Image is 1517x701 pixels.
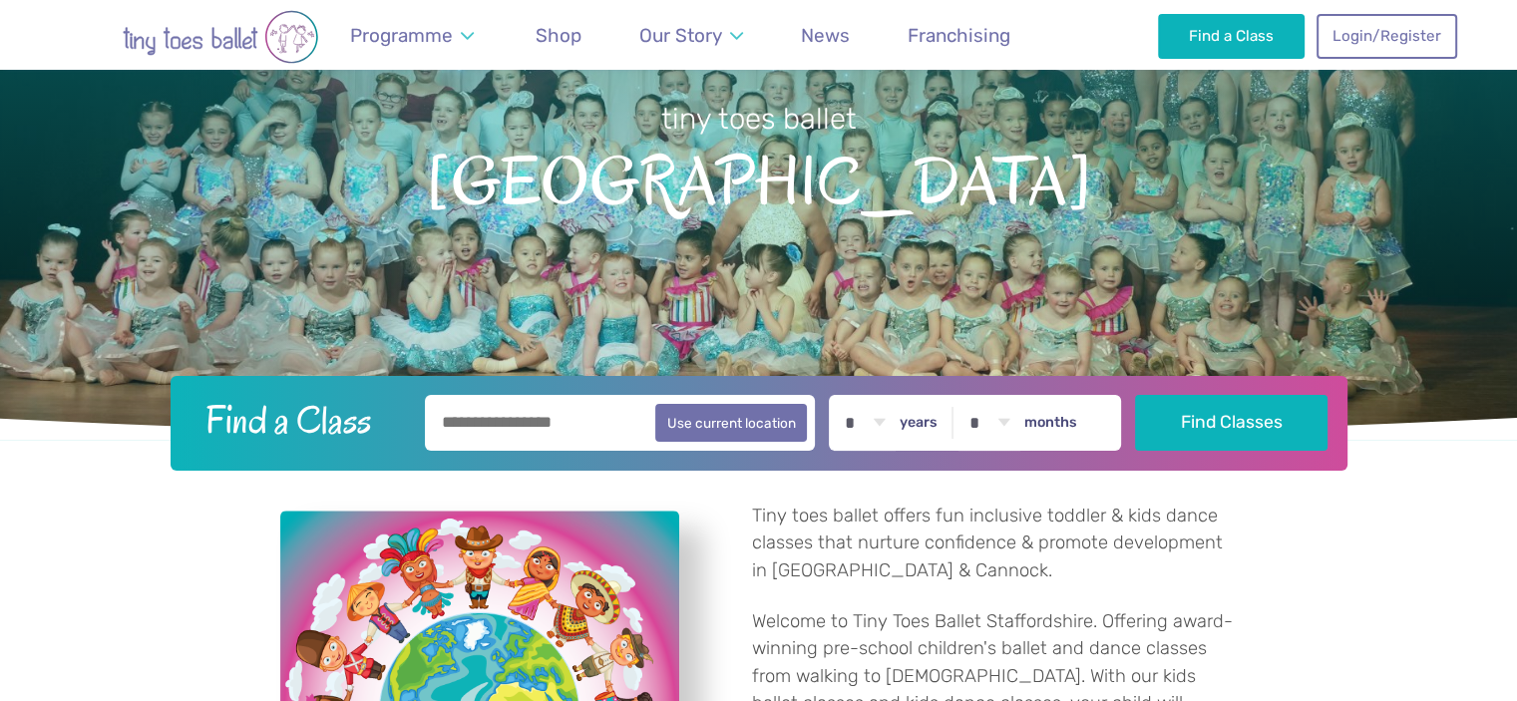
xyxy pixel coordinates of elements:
[527,12,591,59] a: Shop
[1158,14,1305,58] a: Find a Class
[350,24,453,47] span: Programme
[629,12,752,59] a: Our Story
[35,139,1482,219] span: [GEOGRAPHIC_DATA]
[752,503,1238,585] p: Tiny toes ballet offers fun inclusive toddler & kids dance classes that nurture confidence & prom...
[536,24,581,47] span: Shop
[900,414,938,432] label: years
[190,395,411,445] h2: Find a Class
[792,12,860,59] a: News
[908,24,1010,47] span: Franchising
[899,12,1020,59] a: Franchising
[639,24,722,47] span: Our Story
[1024,414,1077,432] label: months
[655,404,808,442] button: Use current location
[801,24,850,47] span: News
[1135,395,1327,451] button: Find Classes
[1317,14,1456,58] a: Login/Register
[341,12,484,59] a: Programme
[661,102,857,136] small: tiny toes ballet
[61,10,380,64] img: tiny toes ballet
